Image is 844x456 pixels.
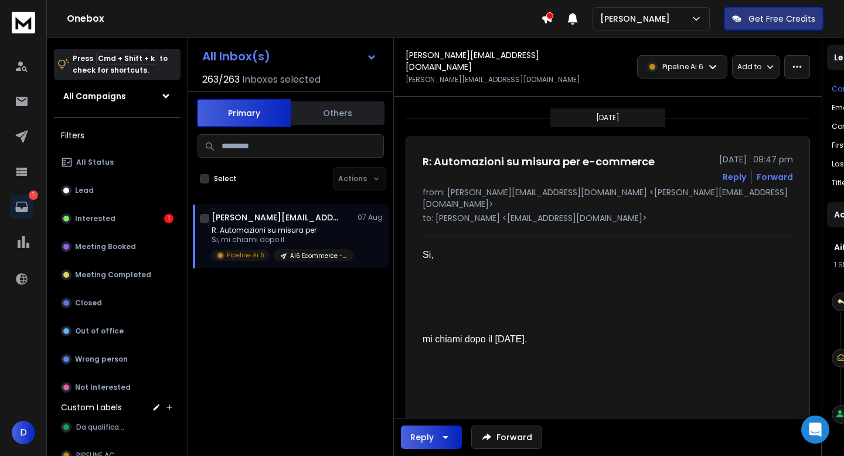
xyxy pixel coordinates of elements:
p: 07 Aug [358,213,384,222]
button: Out of office [54,319,181,343]
button: All Campaigns [54,84,181,108]
p: [DATE] [596,113,620,122]
p: Pipeline Ai 6 [227,251,264,260]
p: Get Free Credits [748,13,815,25]
div: Forward [757,171,793,183]
button: All Inbox(s) [193,45,386,68]
p: [PERSON_NAME][EMAIL_ADDRESS][DOMAIN_NAME] [406,75,580,84]
button: Closed [54,291,181,315]
p: Add to [737,62,761,72]
div: Cordialmente. [423,417,765,431]
button: Lead [54,179,181,202]
p: [DATE] : 08:47 pm [719,154,793,165]
h1: All Inbox(s) [202,50,270,62]
p: Meeting Booked [75,242,136,251]
p: Meeting Completed [75,270,151,280]
button: D [12,421,35,444]
button: Meeting Completed [54,263,181,287]
p: Wrong person [75,355,128,364]
h1: R: Automazioni su misura per e-commerce [423,154,655,170]
button: Forward [471,426,542,449]
p: to: [PERSON_NAME] <[EMAIL_ADDRESS][DOMAIN_NAME]> [423,212,793,224]
p: Pipeline Ai 6 [662,62,703,72]
button: Da qualificare [54,416,181,439]
h1: All Campaigns [63,90,126,102]
button: Wrong person [54,348,181,371]
a: 1 [10,195,33,219]
button: Get Free Credits [724,7,823,30]
button: All Status [54,151,181,174]
h3: Inboxes selected [242,73,321,87]
button: Meeting Booked [54,235,181,258]
p: Si, mi chiami dopo il [212,235,352,244]
p: R: Automazioni su misura per [212,226,352,235]
span: Da qualificare [76,423,126,432]
p: Press to check for shortcuts. [73,53,168,76]
button: Reply [401,426,462,449]
div: mi chiami dopo il [DATE]. [423,332,765,346]
div: Si, [423,248,765,262]
h1: [PERSON_NAME][EMAIL_ADDRESS][DOMAIN_NAME] [406,49,604,73]
button: Primary [197,99,291,127]
p: from: [PERSON_NAME][EMAIL_ADDRESS][DOMAIN_NAME] <[PERSON_NAME][EMAIL_ADDRESS][DOMAIN_NAME]> [423,186,793,210]
div: 1 [164,214,173,223]
div: Reply [410,431,434,443]
h3: Custom Labels [61,401,122,413]
h3: Filters [54,127,181,144]
label: Select [214,174,237,183]
span: 263 / 263 [202,73,240,87]
h1: Onebox [67,12,541,26]
p: All Status [76,158,114,167]
p: 1 [29,190,38,200]
p: Ai6 Ecommerce - Agosto [290,251,346,260]
p: Interested [75,214,115,223]
p: Not Interested [75,383,131,392]
h1: [PERSON_NAME][EMAIL_ADDRESS][DOMAIN_NAME] [212,212,341,223]
p: [PERSON_NAME] [600,13,675,25]
img: logo [12,12,35,33]
button: Not Interested [54,376,181,399]
div: Open Intercom Messenger [801,416,829,444]
button: Reply [723,171,746,183]
p: Lead [75,186,94,195]
button: Others [291,100,384,126]
p: Out of office [75,326,124,336]
p: Closed [75,298,102,308]
button: Interested1 [54,207,181,230]
span: Cmd + Shift + k [96,52,156,65]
